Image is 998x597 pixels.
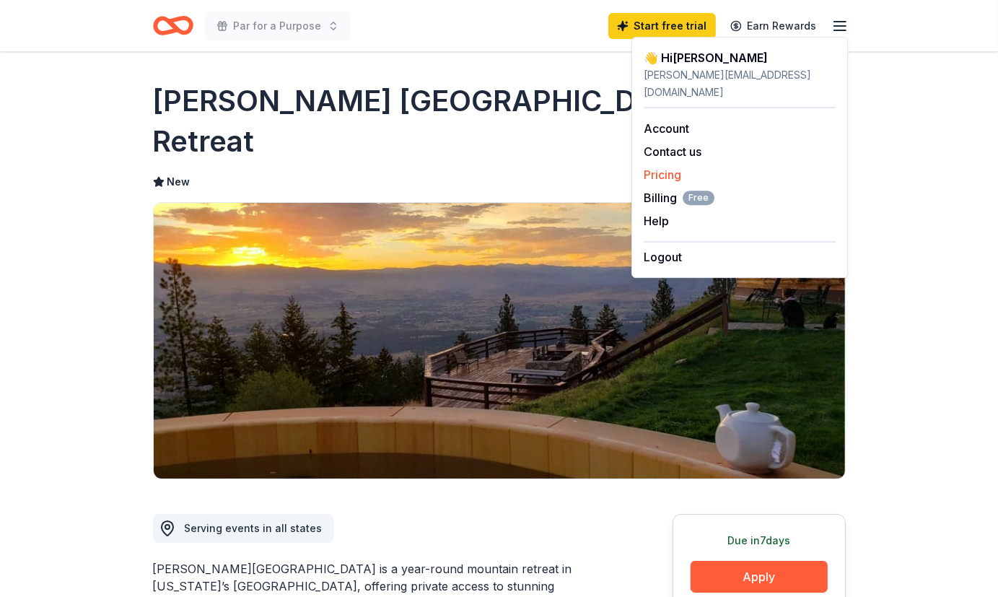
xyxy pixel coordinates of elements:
button: Apply [691,561,828,593]
button: BillingFree [644,189,714,206]
div: 👋 Hi [PERSON_NAME] [644,49,836,66]
span: Billing [644,189,714,206]
a: Account [644,121,689,136]
button: Help [644,212,669,230]
span: Free [683,191,714,205]
button: Par for a Purpose [205,12,351,40]
button: Logout [644,248,682,266]
a: Earn Rewards [722,13,826,39]
button: Contact us [644,143,701,160]
h1: [PERSON_NAME] [GEOGRAPHIC_DATA] and Retreat [153,81,846,162]
a: Pricing [644,167,681,182]
a: Home [153,9,193,43]
span: Par for a Purpose [234,17,322,35]
span: New [167,173,191,191]
span: Serving events in all states [185,522,323,534]
img: Image for Downing Mountain Lodge and Retreat [154,203,845,479]
div: Due in 7 days [691,532,828,549]
div: [PERSON_NAME][EMAIL_ADDRESS][DOMAIN_NAME] [644,66,836,101]
a: Start free trial [608,13,716,39]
